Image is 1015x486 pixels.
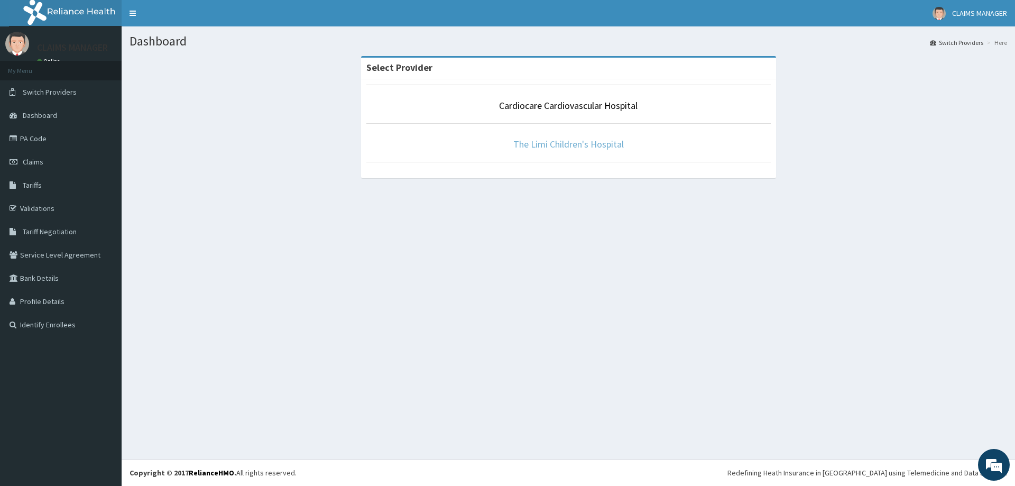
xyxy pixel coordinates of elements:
div: Redefining Heath Insurance in [GEOGRAPHIC_DATA] using Telemedicine and Data Science! [727,467,1007,478]
img: User Image [933,7,946,20]
strong: Copyright © 2017 . [130,468,236,478]
a: The Limi Children's Hospital [513,138,624,150]
h1: Dashboard [130,34,1007,48]
a: Online [37,58,62,65]
a: Cardiocare Cardiovascular Hospital [499,99,638,112]
span: Tariffs [23,180,42,190]
a: Switch Providers [930,38,983,47]
span: Dashboard [23,111,57,120]
span: Claims [23,157,43,167]
p: CLAIMS MANAGER [37,43,108,52]
span: CLAIMS MANAGER [952,8,1007,18]
img: User Image [5,32,29,56]
li: Here [984,38,1007,47]
strong: Select Provider [366,61,432,74]
span: Tariff Negotiation [23,227,77,236]
a: RelianceHMO [189,468,234,478]
footer: All rights reserved. [122,459,1015,486]
span: Switch Providers [23,87,77,97]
